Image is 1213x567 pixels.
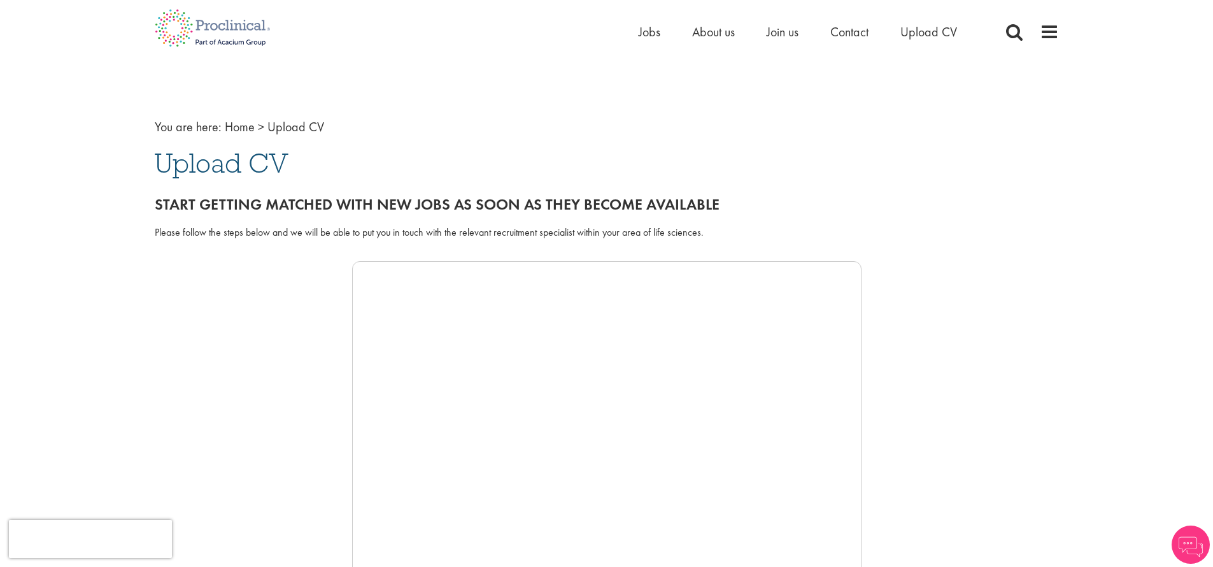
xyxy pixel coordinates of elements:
iframe: reCAPTCHA [9,520,172,558]
a: Contact [830,24,869,40]
a: Jobs [639,24,660,40]
a: About us [692,24,735,40]
a: Upload CV [900,24,957,40]
span: You are here: [155,118,222,135]
span: Upload CV [155,146,288,180]
span: > [258,118,264,135]
div: Please follow the steps below and we will be able to put you in touch with the relevant recruitme... [155,226,1059,240]
h2: Start getting matched with new jobs as soon as they become available [155,196,1059,213]
img: Chatbot [1172,526,1210,564]
a: breadcrumb link [225,118,255,135]
a: Join us [767,24,798,40]
span: Upload CV [267,118,324,135]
